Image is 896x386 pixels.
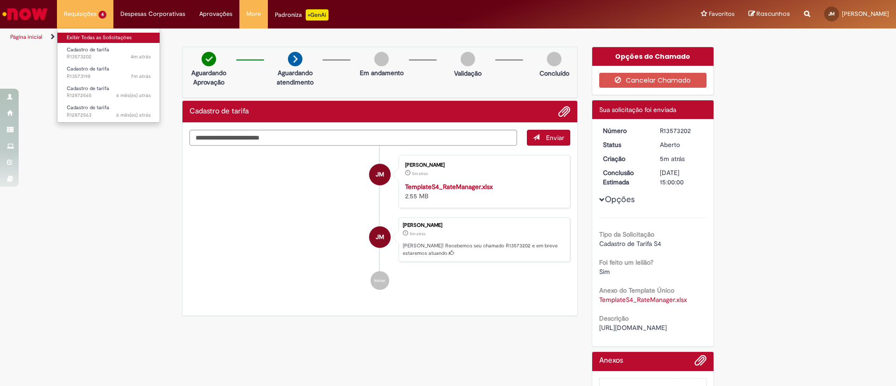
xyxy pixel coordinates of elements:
span: Aprovações [199,9,232,19]
span: Favoritos [709,9,735,19]
span: More [246,9,261,19]
span: 5m atrás [410,231,426,237]
p: Aguardando Aprovação [186,68,231,87]
p: [PERSON_NAME]! Recebemos seu chamado R13573202 e em breve estaremos atuando. [403,242,565,257]
div: Opções do Chamado [592,47,714,66]
dt: Status [596,140,653,149]
div: Júlia Oliveira Menezes [369,164,391,185]
span: Sim [599,267,610,276]
div: 2.55 MB [405,182,560,201]
span: 4m atrás [131,53,151,60]
span: Enviar [546,133,564,142]
div: 27/09/2025 15:38:28 [660,154,703,163]
div: R13573202 [660,126,703,135]
dt: Número [596,126,653,135]
b: Anexo do Template Único [599,286,674,295]
ul: Requisições [57,28,160,123]
dt: Conclusão Estimada [596,168,653,187]
div: [PERSON_NAME] [405,162,560,168]
span: JM [376,163,384,186]
span: 6 mês(es) atrás [116,92,151,99]
span: [URL][DOMAIN_NAME] [599,323,667,332]
img: arrow-next.png [288,52,302,66]
span: 5m atrás [412,171,428,176]
div: [DATE] 15:00:00 [660,168,703,187]
h2: Cadastro de tarifa Histórico de tíquete [189,107,249,116]
time: 27/09/2025 15:38:30 [131,53,151,60]
ul: Trilhas de página [7,28,590,46]
p: Concluído [539,69,569,78]
dt: Criação [596,154,653,163]
time: 31/03/2025 15:00:03 [116,112,151,119]
button: Adicionar anexos [558,105,570,118]
a: Download de TemplateS4_RateManager.xlsx [599,295,687,304]
a: Aberto R12872563 : Cadastro de tarifa [57,103,160,120]
a: Aberto R13573198 : Cadastro de tarifa [57,64,160,81]
time: 31/03/2025 15:00:05 [116,92,151,99]
span: R12872563 [67,112,151,119]
time: 27/09/2025 15:38:24 [412,171,428,176]
time: 27/09/2025 15:36:06 [131,73,151,80]
a: TemplateS4_RateManager.xlsx [405,182,493,191]
a: Exibir Todas as Solicitações [57,33,160,43]
span: 4 [98,11,106,19]
li: Júlia Oliveira Menezes [189,218,570,262]
span: JM [828,11,835,17]
a: Página inicial [10,33,42,41]
textarea: Digite sua mensagem aqui... [189,130,517,146]
span: R12872565 [67,92,151,99]
a: Aberto R12872565 : Cadastro de tarifa [57,84,160,101]
p: Aguardando atendimento [273,68,318,87]
img: img-circle-grey.png [374,52,389,66]
button: Cancelar Chamado [599,73,707,88]
a: Aberto R13573202 : Cadastro de tarifa [57,45,160,62]
span: Cadastro de tarifa [67,104,109,111]
ul: Histórico de tíquete [189,146,570,300]
b: Descrição [599,314,629,323]
time: 27/09/2025 15:38:28 [410,231,426,237]
img: img-circle-grey.png [547,52,561,66]
span: Cadastro de tarifa [67,46,109,53]
div: Padroniza [275,9,329,21]
span: 5m atrás [660,154,685,163]
b: Foi feito um leilão? [599,258,653,267]
img: ServiceNow [1,5,49,23]
button: Enviar [527,130,570,146]
span: 7m atrás [131,73,151,80]
time: 27/09/2025 15:38:28 [660,154,685,163]
b: Tipo da Solicitação [599,230,654,239]
div: Júlia Oliveira Menezes [369,226,391,248]
img: img-circle-grey.png [461,52,475,66]
p: +GenAi [306,9,329,21]
span: R13573198 [67,73,151,80]
span: Cadastro de Tarifa S4 [599,239,661,248]
div: Aberto [660,140,703,149]
span: JM [376,226,384,248]
span: Cadastro de tarifa [67,85,109,92]
span: [PERSON_NAME] [842,10,889,18]
span: Requisições [64,9,97,19]
p: Validação [454,69,482,78]
span: Rascunhos [756,9,790,18]
span: R13573202 [67,53,151,61]
button: Adicionar anexos [694,354,707,371]
h2: Anexos [599,357,623,365]
span: 6 mês(es) atrás [116,112,151,119]
div: [PERSON_NAME] [403,223,565,228]
img: check-circle-green.png [202,52,216,66]
span: Sua solicitação foi enviada [599,105,676,114]
p: Em andamento [360,68,404,77]
span: Cadastro de tarifa [67,65,109,72]
span: Despesas Corporativas [120,9,185,19]
a: Rascunhos [749,10,790,19]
